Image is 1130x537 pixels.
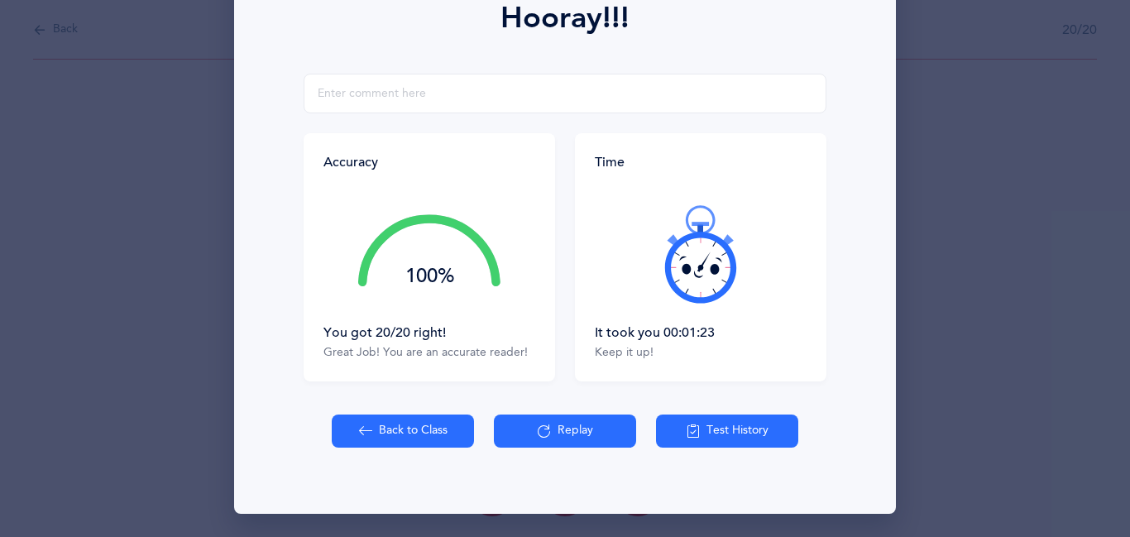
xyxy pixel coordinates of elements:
[323,345,535,362] div: Great Job! You are an accurate reader!
[595,153,807,171] div: Time
[494,415,636,448] button: Replay
[656,415,798,448] button: Test History
[595,345,807,362] div: Keep it up!
[323,153,378,171] div: Accuracy
[332,415,474,448] button: Back to Class
[595,324,807,342] div: It took you 00:01:23
[304,74,826,113] input: Enter comment here
[358,266,500,286] div: 100%
[323,324,535,342] div: You got 20/20 right!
